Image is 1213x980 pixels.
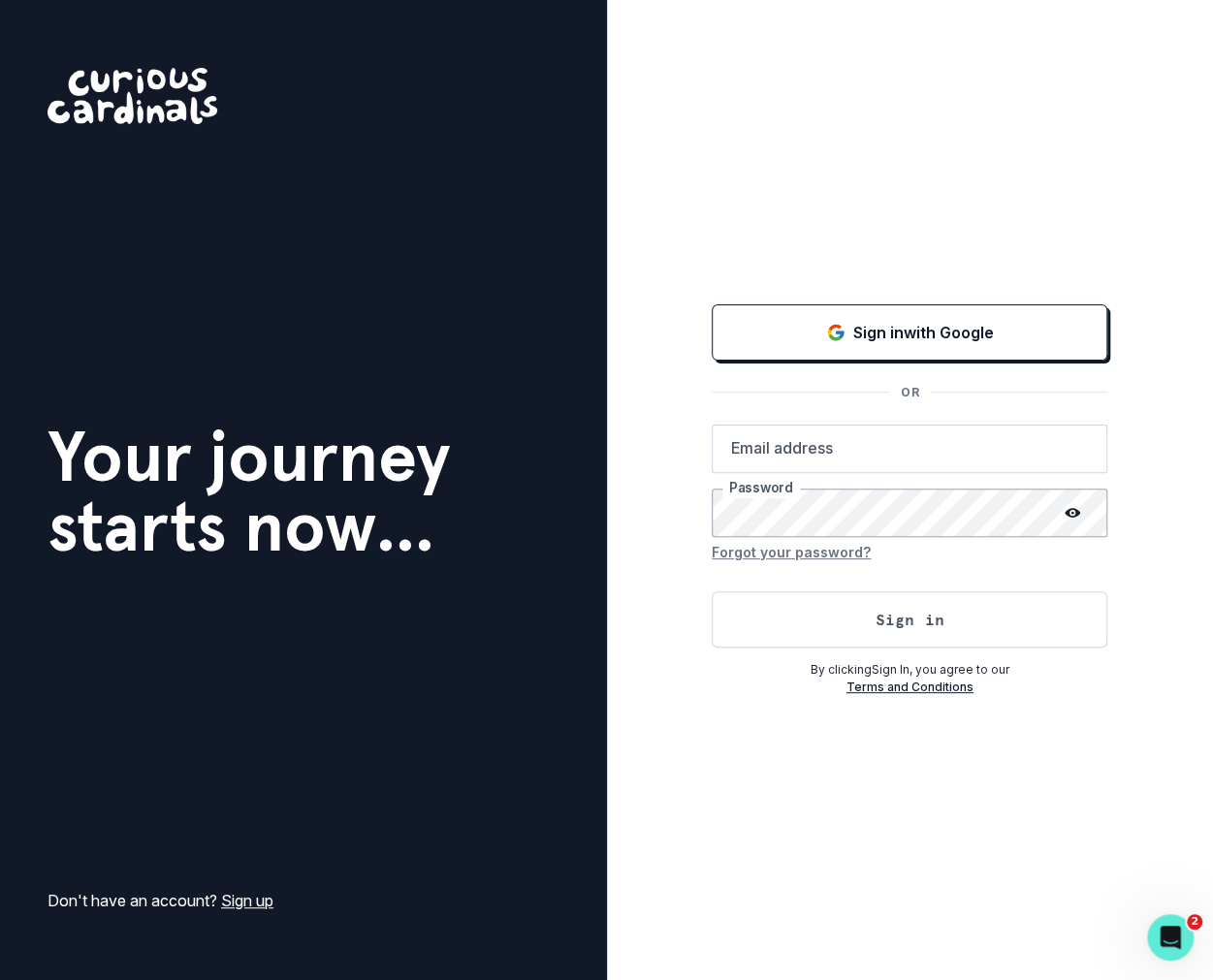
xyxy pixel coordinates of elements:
[48,422,451,561] h1: Your journey starts now...
[48,68,217,124] img: Curious Cardinals Logo
[48,889,273,912] p: Don't have an account?
[712,304,1107,361] button: Sign in with Google (GSuite)
[221,891,273,910] a: Sign up
[1187,914,1202,930] span: 2
[712,661,1107,679] p: By clicking Sign In , you agree to our
[853,321,994,344] p: Sign in with Google
[712,537,871,568] button: Forgot your password?
[846,680,974,694] a: Terms and Conditions
[1147,914,1194,961] iframe: Intercom live chat
[889,384,930,401] p: OR
[712,591,1107,648] button: Sign in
